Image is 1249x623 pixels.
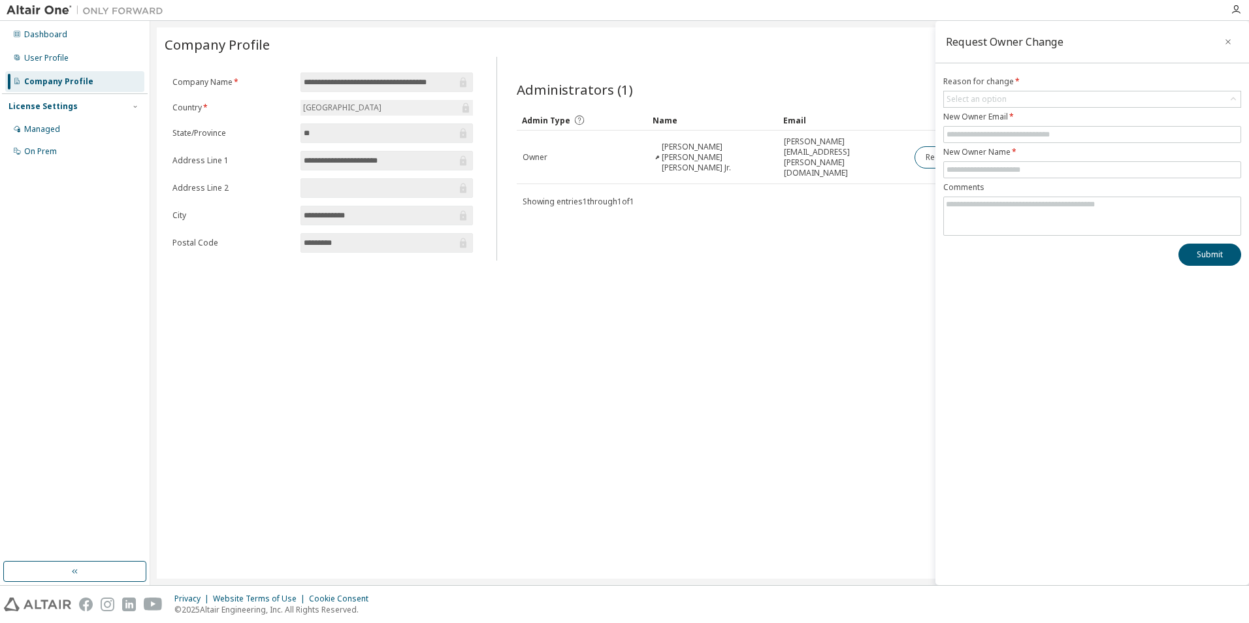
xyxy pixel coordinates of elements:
label: New Owner Name [943,147,1241,157]
label: Country [172,103,293,113]
div: Privacy [174,594,213,604]
div: License Settings [8,101,78,112]
div: Select an option [947,94,1007,104]
label: Company Name [172,77,293,88]
label: Comments [943,182,1241,193]
img: youtube.svg [144,598,163,611]
span: Admin Type [522,115,570,126]
div: On Prem [24,146,57,157]
label: Postal Code [172,238,293,248]
label: City [172,210,293,221]
img: instagram.svg [101,598,114,611]
img: facebook.svg [79,598,93,611]
label: New Owner Email [943,112,1241,122]
div: Select an option [944,91,1241,107]
button: Request Owner Change [915,146,1025,168]
img: altair_logo.svg [4,598,71,611]
label: Address Line 2 [172,183,293,193]
label: Address Line 1 [172,155,293,166]
label: State/Province [172,128,293,138]
div: Managed [24,124,60,135]
div: Request Owner Change [946,37,1063,47]
span: Showing entries 1 through 1 of 1 [523,196,634,207]
p: © 2025 Altair Engineering, Inc. All Rights Reserved. [174,604,376,615]
div: User Profile [24,53,69,63]
span: Company Profile [165,35,270,54]
div: Dashboard [24,29,67,40]
span: [PERSON_NAME] [PERSON_NAME] [PERSON_NAME] Jr. [662,142,772,173]
div: Email [783,110,903,131]
div: Cookie Consent [309,594,376,604]
div: [GEOGRAPHIC_DATA] [300,100,473,116]
span: Administrators (1) [517,80,633,99]
img: Altair One [7,4,170,17]
div: Name [653,110,773,131]
img: linkedin.svg [122,598,136,611]
span: Owner [523,152,547,163]
label: Reason for change [943,76,1241,87]
div: [GEOGRAPHIC_DATA] [301,101,383,115]
div: Company Profile [24,76,93,87]
div: Website Terms of Use [213,594,309,604]
span: [PERSON_NAME][EMAIL_ADDRESS][PERSON_NAME][DOMAIN_NAME] [784,136,903,178]
button: Submit [1178,244,1241,266]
